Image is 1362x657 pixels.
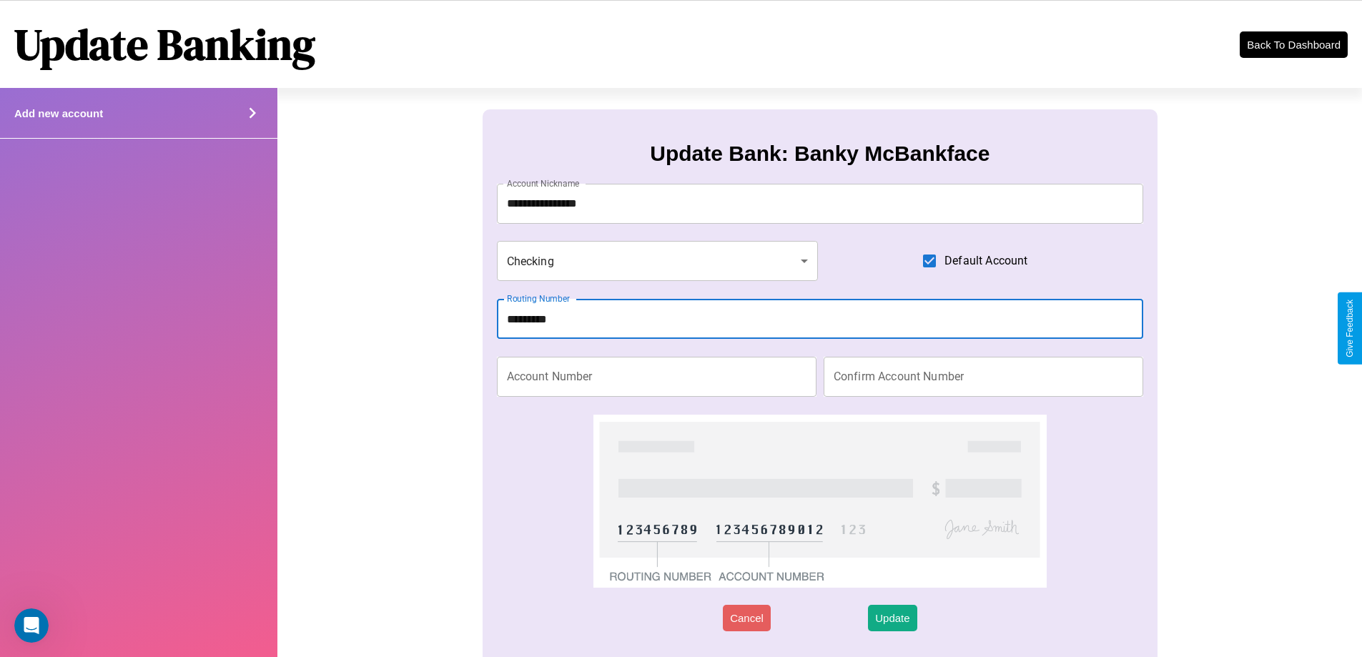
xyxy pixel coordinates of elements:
button: Update [868,605,917,631]
button: Cancel [723,605,771,631]
label: Routing Number [507,292,570,305]
button: Back To Dashboard [1240,31,1348,58]
div: Give Feedback [1345,300,1355,357]
img: check [593,415,1046,588]
span: Default Account [944,252,1027,270]
h4: Add new account [14,107,103,119]
h1: Update Banking [14,15,315,74]
h3: Update Bank: Banky McBankface [650,142,990,166]
label: Account Nickname [507,177,580,189]
iframe: Intercom live chat [14,608,49,643]
div: Checking [497,241,819,281]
